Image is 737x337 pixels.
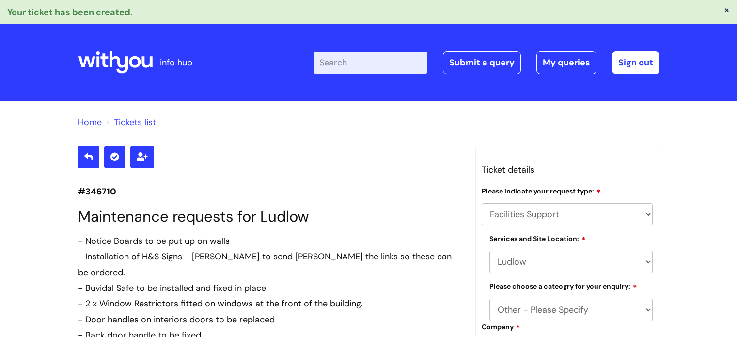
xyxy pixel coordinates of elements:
label: Company [482,321,520,331]
li: Tickets list [104,114,156,130]
button: × [724,5,730,14]
input: Search [314,52,427,73]
p: #346710 [78,184,461,199]
div: - Buvidal Safe to be installed and fixed in place [78,280,461,296]
label: Please indicate your request type: [482,186,601,195]
div: - 2 x Window Restrictors fitted on windows at the front of the building. [78,296,461,311]
label: Please choose a cateogry for your enquiry: [489,281,637,290]
a: My queries [536,51,596,74]
div: | - [314,51,659,74]
a: Sign out [612,51,659,74]
div: - Door handles on interiors doors to be replaced [78,312,461,327]
a: Submit a query [443,51,521,74]
label: Services and Site Location: [489,233,586,243]
h1: Maintenance requests for Ludlow [78,208,461,225]
p: info hub [160,55,192,70]
div: - Notice Boards to be put up on walls [78,233,461,249]
li: Solution home [78,114,102,130]
div: - Installation of H&S Signs - [PERSON_NAME] to send [PERSON_NAME] the links so these can be ordered. [78,249,461,280]
a: Tickets list [114,116,156,128]
h3: Ticket details [482,162,653,177]
a: Home [78,116,102,128]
